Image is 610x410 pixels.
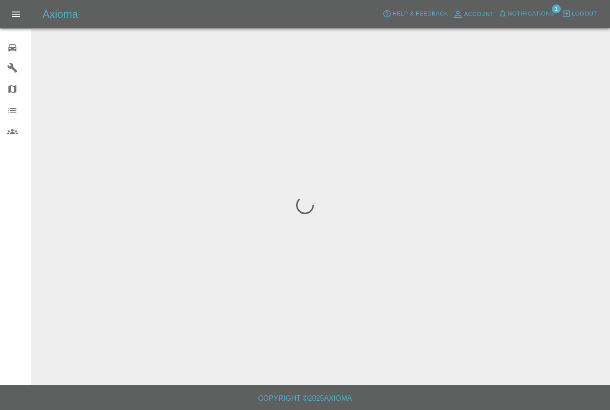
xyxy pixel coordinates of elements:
h6: Copyright © 2025 Axioma [7,392,603,405]
h5: Axioma [43,7,78,21]
a: Account [450,7,496,21]
span: Account [464,9,494,20]
span: 1 [552,4,561,13]
button: Help & Feedback [380,7,450,21]
span: Help & Feedback [392,9,448,19]
span: Logout [572,9,597,19]
button: Notifications [496,7,556,21]
span: Notifications [508,9,554,19]
button: Open drawer [5,4,27,25]
button: Logout [560,7,599,21]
